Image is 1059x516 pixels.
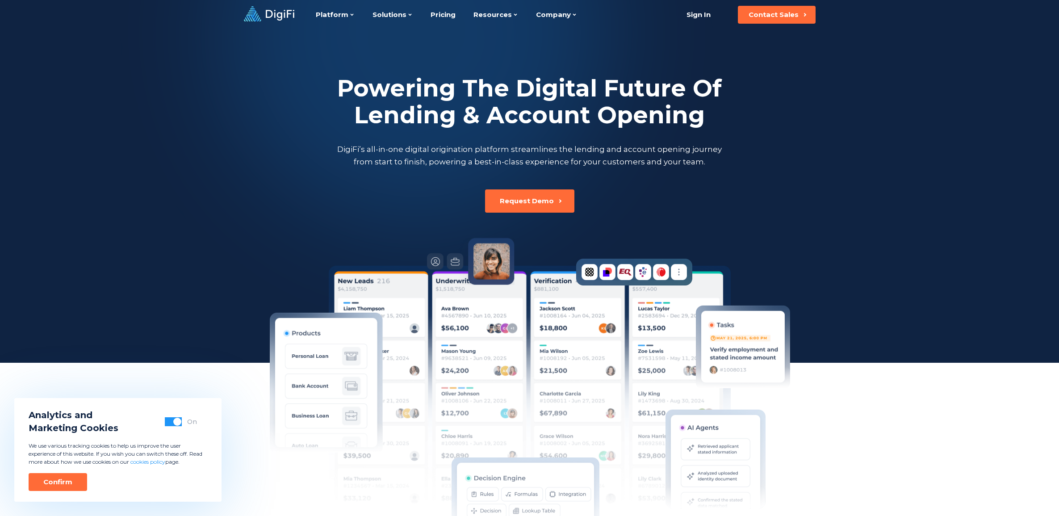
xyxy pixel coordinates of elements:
button: Contact Sales [738,6,816,24]
div: Confirm [43,478,72,487]
p: We use various tracking cookies to help us improve the user experience of this website. If you wi... [29,442,207,466]
button: Confirm [29,473,87,491]
h2: Powering The Digital Future Of Lending & Account Opening [335,75,724,129]
div: Request Demo [500,197,554,206]
div: Contact Sales [749,10,799,19]
span: Marketing Cookies [29,422,118,435]
p: DigiFi’s all-in-one digital origination platform streamlines the lending and account opening jour... [335,143,724,168]
div: On [187,417,197,426]
span: Analytics and [29,409,118,422]
button: Request Demo [485,189,574,213]
a: cookies policy [130,458,165,465]
a: Sign In [676,6,722,24]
